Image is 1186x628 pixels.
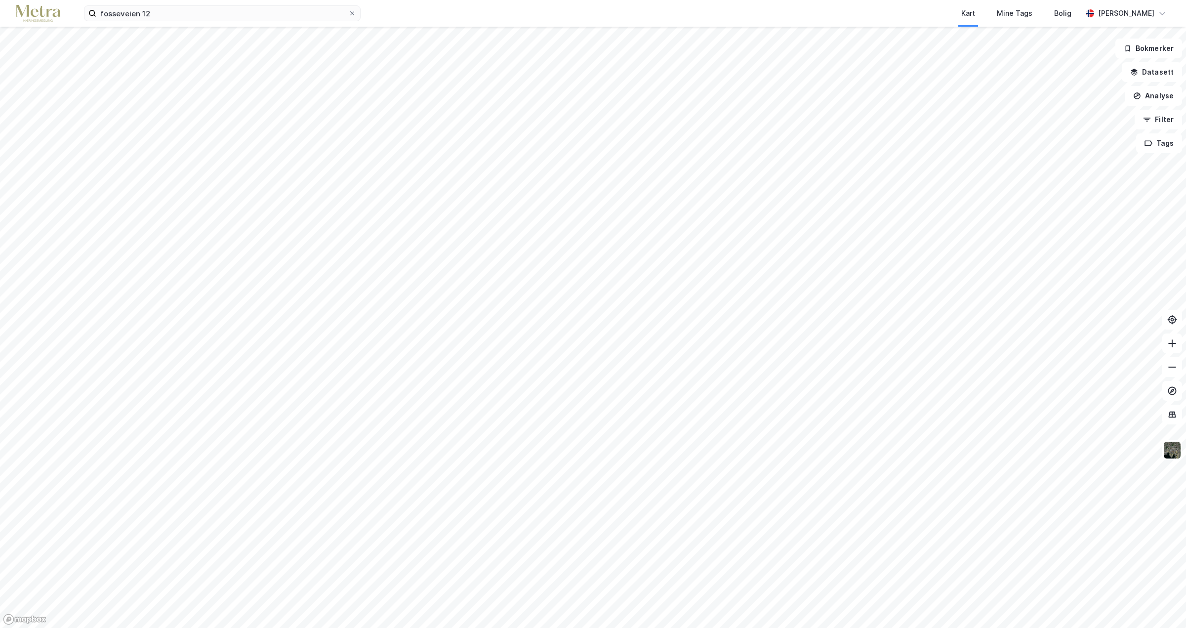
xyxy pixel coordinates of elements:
button: Datasett [1122,62,1182,82]
input: Søk på adresse, matrikkel, gårdeiere, leietakere eller personer [96,6,348,21]
div: Bolig [1054,7,1071,19]
button: Filter [1135,110,1182,129]
div: Kart [961,7,975,19]
button: Analyse [1125,86,1182,106]
iframe: Chat Widget [1137,581,1186,628]
div: Mine Tags [997,7,1032,19]
a: Mapbox homepage [3,614,46,625]
button: Bokmerker [1115,39,1182,58]
button: Tags [1136,133,1182,153]
div: Kontrollprogram for chat [1137,581,1186,628]
img: 9k= [1163,441,1182,460]
div: [PERSON_NAME] [1098,7,1154,19]
img: metra-logo.256734c3b2bbffee19d4.png [16,5,60,22]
